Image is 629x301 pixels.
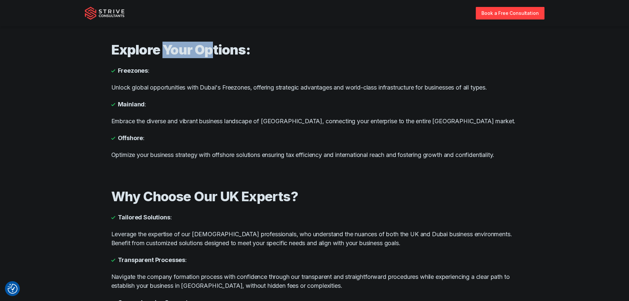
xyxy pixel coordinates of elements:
p: Unlock global opportunities with Dubai's Freezones, offering strategic advantages and world-class... [111,83,518,92]
button: Consent Preferences [8,284,17,294]
p: Optimize your business strategy with offshore solutions ensuring tax efficiency and international... [111,150,518,159]
li: : [111,100,518,109]
p: Navigate the company formation process with confidence through our transparent and straightforwar... [111,272,518,290]
strong: Transparent Processes [118,255,186,264]
h2: Why Choose Our UK Experts? [111,188,518,205]
p: Leverage the expertise of our [DEMOGRAPHIC_DATA] professionals, who understand the nuances of bot... [111,230,518,247]
img: Strive Consultants [85,7,124,20]
li: : [111,255,518,264]
p: Embrace the diverse and vibrant business landscape of [GEOGRAPHIC_DATA], connecting your enterpri... [111,117,518,126]
li: : [111,133,518,142]
a: Book a Free Consultation [476,7,544,19]
strong: Explore Your Options: [111,42,250,58]
strong: Freezones [118,66,148,75]
li: : [111,66,518,75]
li: : [111,213,518,222]
img: Revisit consent button [8,284,17,294]
strong: Tailored Solutions [118,213,170,222]
strong: Offshore [118,133,143,142]
strong: Mainland [118,100,145,109]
